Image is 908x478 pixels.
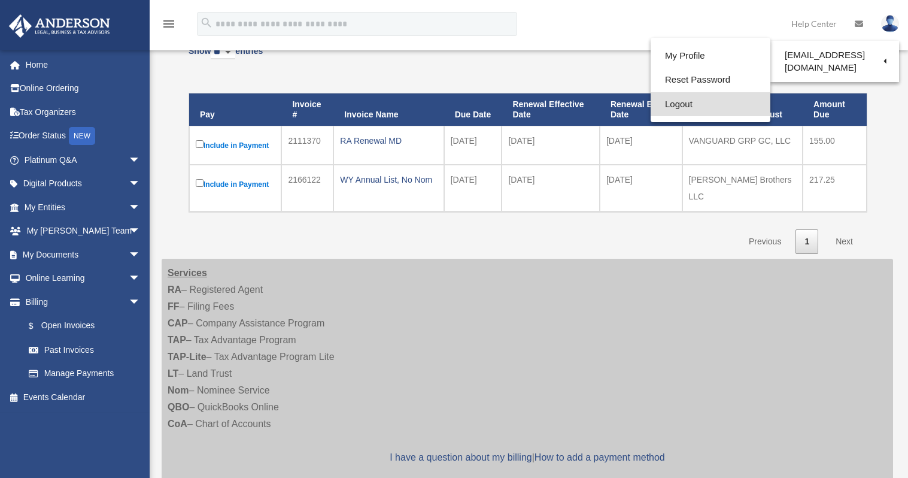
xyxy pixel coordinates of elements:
img: Anderson Advisors Platinum Portal [5,14,114,38]
input: Include in Payment [196,179,204,187]
a: 1 [795,229,818,254]
strong: RA [168,285,181,295]
a: My Entitiesarrow_drop_down [8,195,159,219]
a: $Open Invoices [17,314,147,338]
label: Show entries [189,44,263,71]
td: [DATE] [600,126,682,165]
a: [EMAIL_ADDRESS][DOMAIN_NAME] [770,44,899,79]
th: Renewal Effective Date: activate to sort column ascending [502,93,599,126]
td: [DATE] [444,165,502,211]
a: Digital Productsarrow_drop_down [8,172,159,196]
strong: TAP-Lite [168,352,206,362]
th: Due Date: activate to sort column ascending [444,93,502,126]
a: Manage Payments [17,362,153,386]
span: arrow_drop_down [129,267,153,291]
i: menu [162,17,176,31]
a: Past Invoices [17,338,153,362]
th: Renewal End Date: activate to sort column ascending [600,93,682,126]
a: menu [162,21,176,31]
span: arrow_drop_down [129,243,153,267]
a: Tax Organizers [8,100,159,124]
strong: Nom [168,385,189,395]
strong: TAP [168,335,186,345]
th: Pay: activate to sort column descending [189,93,281,126]
a: Logout [651,92,770,117]
td: 2166122 [281,165,333,211]
i: search [200,16,213,29]
div: WY Annual List, No Nom [340,171,437,188]
div: NEW [69,127,95,145]
a: Online Learningarrow_drop_down [8,267,159,291]
span: arrow_drop_down [129,148,153,173]
a: Order StatusNEW [8,124,159,149]
p: | [168,449,887,466]
span: arrow_drop_down [129,172,153,196]
input: Include in Payment [196,140,204,148]
th: Amount Due: activate to sort column ascending [803,93,867,126]
td: 2111370 [281,126,333,165]
td: [PERSON_NAME] Brothers LLC [682,165,803,211]
strong: Services [168,268,207,278]
span: arrow_drop_down [129,290,153,314]
a: Online Ordering [8,77,159,101]
a: My Profile [651,44,770,68]
div: RA Renewal MD [340,132,437,149]
a: Events Calendar [8,385,159,409]
td: [DATE] [444,126,502,165]
a: How to add a payment method [535,452,665,462]
td: [DATE] [502,126,599,165]
td: 217.25 [803,165,867,211]
td: VANGUARD GRP GC, LLC [682,126,803,165]
strong: LT [168,368,178,379]
td: 155.00 [803,126,867,165]
label: Include in Payment [196,177,275,192]
a: Previous [740,229,790,254]
span: $ [35,319,41,334]
th: Invoice Name: activate to sort column ascending [333,93,444,126]
a: Next [827,229,862,254]
a: Platinum Q&Aarrow_drop_down [8,148,159,172]
span: arrow_drop_down [129,195,153,220]
strong: QBO [168,402,189,412]
strong: CAP [168,318,188,328]
strong: FF [168,301,180,311]
strong: CoA [168,419,187,429]
a: I have a question about my billing [390,452,532,462]
img: User Pic [881,15,899,32]
label: Include in Payment [196,138,275,153]
a: Billingarrow_drop_down [8,290,153,314]
a: Home [8,53,159,77]
a: My Documentsarrow_drop_down [8,243,159,267]
select: Showentries [211,46,235,59]
span: arrow_drop_down [129,219,153,244]
td: [DATE] [502,165,599,211]
a: My [PERSON_NAME] Teamarrow_drop_down [8,219,159,243]
a: Reset Password [651,68,770,92]
th: Invoice #: activate to sort column ascending [281,93,333,126]
td: [DATE] [600,165,682,211]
